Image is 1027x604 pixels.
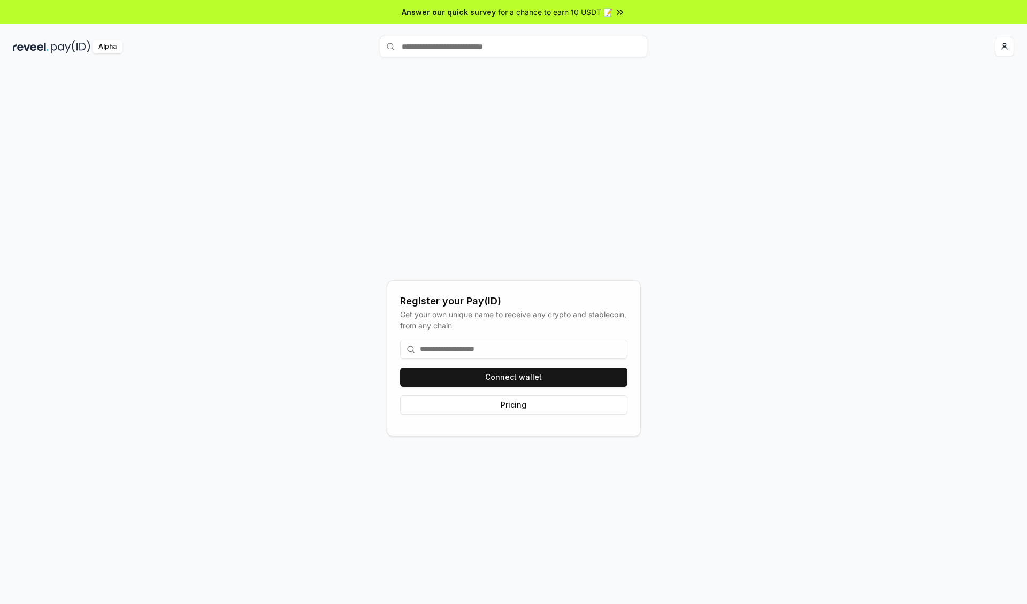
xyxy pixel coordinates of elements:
div: Register your Pay(ID) [400,294,627,309]
div: Get your own unique name to receive any crypto and stablecoin, from any chain [400,309,627,331]
button: Pricing [400,395,627,415]
div: Alpha [93,40,122,53]
span: Answer our quick survey [402,6,496,18]
span: for a chance to earn 10 USDT 📝 [498,6,612,18]
img: reveel_dark [13,40,49,53]
img: pay_id [51,40,90,53]
button: Connect wallet [400,368,627,387]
